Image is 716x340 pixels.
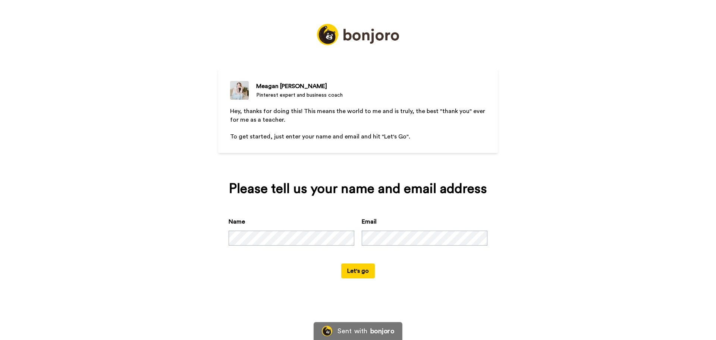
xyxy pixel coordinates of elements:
a: Bonjoro LogoSent withbonjoro [314,322,402,340]
div: Please tell us your name and email address [229,181,487,196]
div: bonjoro [370,328,394,334]
img: Bonjoro Logo [322,326,332,336]
label: Email [362,217,377,226]
img: https://static.bonjoro.com/237bb72f8e2f81bd88fb0705a3e677c0abd42eec/assets/images/logos/logo_full... [317,24,399,45]
img: Pinterest expert and business coach [230,81,249,100]
div: Sent with [337,328,367,334]
span: To get started, just enter your name and email and hit "Let's Go". [230,134,410,140]
div: Meagan [PERSON_NAME] [256,82,343,91]
button: Let's go [341,263,375,278]
span: Hey, thanks for doing this! This means the world to me and is truly, the best "thank you" ever fo... [230,108,487,123]
div: Pinterest expert and business coach [256,91,343,99]
label: Name [229,217,245,226]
